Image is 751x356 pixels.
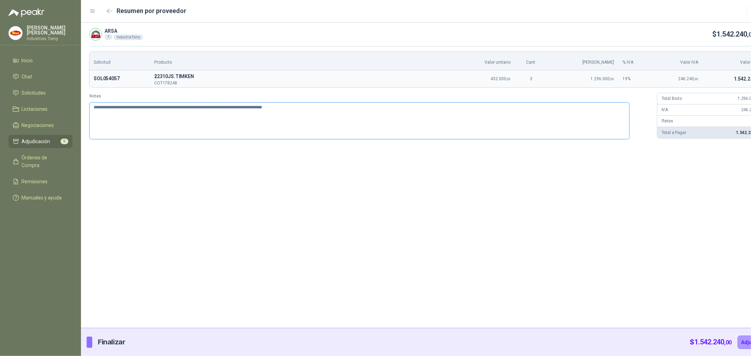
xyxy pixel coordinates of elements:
span: Inicio [22,57,33,64]
h2: Resumen por proveedor [117,6,187,16]
span: ,00 [694,77,698,81]
span: 1.296.000 [590,76,614,81]
span: ,00 [506,77,511,81]
p: $ [690,337,732,348]
div: Industria Tomy [114,34,143,40]
a: Órdenes de Compra [8,151,73,172]
a: Adjudicación5 [8,135,73,148]
a: Solicitudes [8,86,73,100]
span: Chat [22,73,32,81]
div: 1 [105,34,112,40]
a: Inicio [8,54,73,67]
th: Cant. [515,52,547,70]
a: Manuales y ayuda [8,191,73,204]
span: ,00 [610,77,614,81]
span: Licitaciones [22,105,48,113]
p: Fletes [662,118,673,125]
span: Manuales y ayuda [22,194,62,202]
span: 1.542.240 [694,338,732,346]
span: Solicitudes [22,89,46,97]
a: Negociaciones [8,119,73,132]
span: 246.240 [678,76,698,81]
p: IVA [662,107,668,113]
img: Company Logo [9,26,22,40]
span: ,00 [724,339,732,346]
p: Finalizar [98,337,125,348]
th: Valor unitario [454,52,515,70]
span: 432.000 [490,76,511,81]
img: Logo peakr [8,8,44,17]
p: COT178248 [154,81,450,85]
span: Negociaciones [22,121,54,129]
th: Solicitud [89,52,150,70]
p: SOL054057 [94,75,146,83]
p: ARSA [105,28,143,33]
a: Licitaciones [8,102,73,116]
span: 22310JS.TIMKEN [154,72,450,81]
label: Notas [89,93,651,100]
span: Órdenes de Compra [22,154,66,169]
span: 5 [61,139,68,144]
a: Chat [8,70,73,83]
p: Total Bruto [662,95,682,102]
span: Remisiones [22,178,48,185]
p: Total a Pagar [662,129,686,136]
img: Company Logo [90,28,101,40]
td: 3 [515,70,547,87]
p: [PERSON_NAME] [PERSON_NAME] [27,25,73,35]
th: % IVA [618,52,652,70]
a: Remisiones [8,175,73,188]
th: [PERSON_NAME] [547,52,618,70]
p: 2 [154,72,450,81]
th: Valor IVA [652,52,703,70]
span: Adjudicación [22,138,50,145]
th: Producto [150,52,454,70]
td: 19 % [618,70,652,87]
p: Industrias Tomy [27,37,73,41]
